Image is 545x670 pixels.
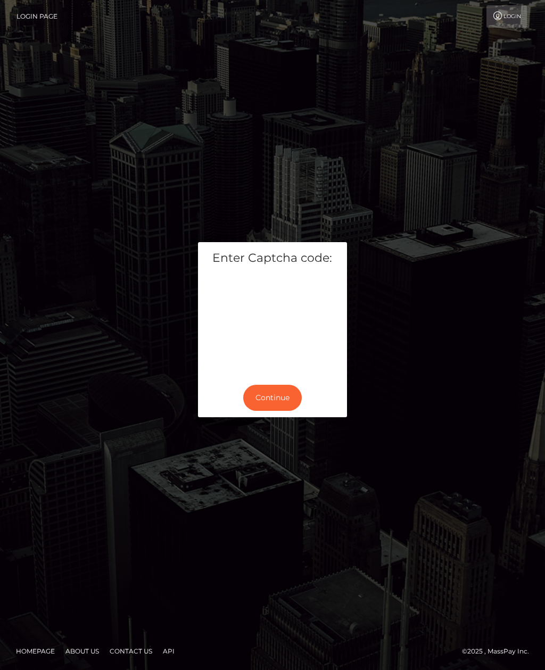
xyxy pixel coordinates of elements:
[159,643,179,659] a: API
[12,643,59,659] a: Homepage
[61,643,103,659] a: About Us
[206,274,339,370] iframe: mtcaptcha
[206,250,339,267] h5: Enter Captcha code:
[105,643,156,659] a: Contact Us
[16,5,57,28] a: Login Page
[462,646,537,657] div: © 2025 , MassPay Inc.
[243,385,302,411] button: Continue
[486,5,527,28] a: Login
